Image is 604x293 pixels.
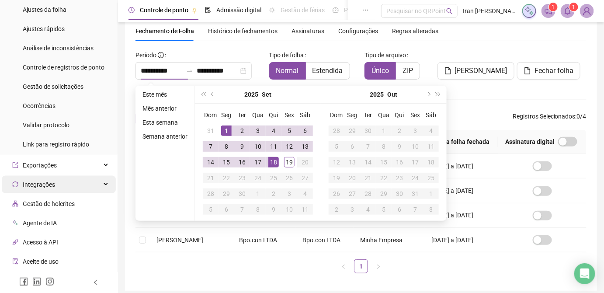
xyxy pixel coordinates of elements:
[371,259,385,273] li: Próxima página
[407,139,423,154] td: 2025-10-10
[331,173,342,183] div: 19
[423,202,439,217] td: 2025-11-08
[250,154,266,170] td: 2025-09-17
[331,141,342,152] div: 5
[266,139,281,154] td: 2025-09-11
[219,202,234,217] td: 2025-10-06
[426,126,436,136] div: 4
[219,123,234,139] td: 2025-09-01
[407,202,423,217] td: 2025-11-07
[424,178,498,203] td: [DATE] a [DATE]
[300,173,310,183] div: 27
[360,139,376,154] td: 2025-10-07
[139,131,191,142] li: Semana anterior
[426,141,436,152] div: 11
[284,157,295,167] div: 19
[410,173,420,183] div: 24
[266,154,281,170] td: 2025-09-18
[139,117,191,128] li: Esta semana
[426,157,436,167] div: 18
[549,3,558,11] sup: 1
[513,113,576,120] span: Registros Selecionados
[205,157,216,167] div: 14
[463,6,517,16] span: Iran [PERSON_NAME] - Bpo.con LTDA
[572,4,575,10] span: 1
[347,173,358,183] div: 20
[253,188,263,199] div: 1
[234,186,250,202] td: 2025-09-30
[237,204,247,215] div: 7
[360,202,376,217] td: 2025-11-04
[363,157,373,167] div: 14
[378,157,389,167] div: 15
[564,7,572,15] span: bell
[237,173,247,183] div: 23
[139,89,191,100] li: Este mês
[410,141,420,152] div: 10
[344,186,360,202] td: 2025-10-27
[424,228,498,252] td: [DATE] a [DATE]
[23,258,59,265] span: Aceite de uso
[378,126,389,136] div: 1
[569,3,578,11] sup: 1
[268,141,279,152] div: 11
[360,107,376,123] th: Ter
[403,66,413,75] span: ZIP
[363,173,373,183] div: 21
[208,28,278,35] span: Histórico de fechamentos
[219,170,234,186] td: 2025-09-22
[219,139,234,154] td: 2025-09-08
[392,154,407,170] td: 2025-10-16
[376,202,392,217] td: 2025-11-05
[23,181,55,188] span: Integrações
[268,173,279,183] div: 25
[394,126,405,136] div: 2
[186,67,193,74] span: to
[545,7,552,15] span: notification
[208,86,218,103] button: prev-year
[347,188,358,199] div: 27
[23,102,56,109] span: Ocorrências
[192,8,197,13] span: pushpin
[331,204,342,215] div: 2
[329,139,344,154] td: 2025-10-05
[407,154,423,170] td: 2025-10-17
[354,259,368,273] li: 1
[284,173,295,183] div: 26
[262,86,271,103] button: month panel
[300,188,310,199] div: 4
[410,188,420,199] div: 31
[392,107,407,123] th: Qui
[354,228,425,252] td: Minha Empresa
[237,188,247,199] div: 30
[250,170,266,186] td: 2025-09-24
[266,170,281,186] td: 2025-09-25
[281,170,297,186] td: 2025-09-26
[434,86,443,103] button: super-next-year
[221,173,232,183] div: 22
[505,137,555,146] span: Assinatura digital
[284,188,295,199] div: 3
[268,157,279,167] div: 18
[424,154,498,178] td: [DATE] a [DATE]
[410,204,420,215] div: 7
[250,186,266,202] td: 2025-10-01
[392,186,407,202] td: 2025-10-30
[23,45,94,52] span: Análise de inconsistências
[234,107,250,123] th: Ter
[300,126,310,136] div: 6
[266,186,281,202] td: 2025-10-02
[446,8,453,14] span: search
[347,141,358,152] div: 6
[360,186,376,202] td: 2025-10-28
[32,277,41,286] span: linkedin
[158,52,164,58] span: info-circle
[266,123,281,139] td: 2025-09-04
[250,139,266,154] td: 2025-09-10
[388,86,398,103] button: month panel
[234,170,250,186] td: 2025-09-23
[281,186,297,202] td: 2025-10-03
[284,141,295,152] div: 12
[297,107,313,123] th: Sáb
[234,154,250,170] td: 2025-09-16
